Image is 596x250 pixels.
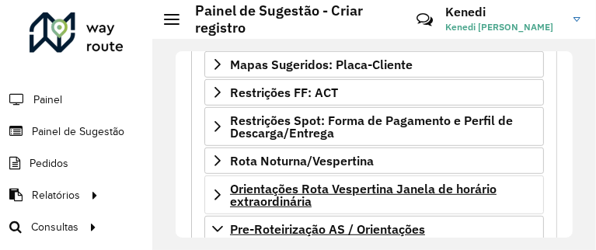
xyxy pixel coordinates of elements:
h3: Kenedi [445,5,562,19]
a: Mapas Sugeridos: Placa-Cliente [204,51,544,78]
span: Consultas [31,219,78,235]
a: Orientações Rota Vespertina Janela de horário extraordinária [204,175,544,214]
a: Contato Rápido [409,3,442,36]
h2: Painel de Sugestão - Criar registro [179,2,405,36]
span: Orientações Rota Vespertina Janela de horário extraordinária [230,182,537,207]
a: Restrições Spot: Forma de Pagamento e Perfil de Descarga/Entrega [204,107,544,146]
span: Restrições Spot: Forma de Pagamento e Perfil de Descarga/Entrega [230,114,537,139]
a: Pre-Roteirização AS / Orientações [204,216,544,242]
span: Relatórios [32,187,80,203]
span: Kenedi [PERSON_NAME] [445,20,562,34]
a: Rota Noturna/Vespertina [204,148,544,174]
span: Painel [33,92,62,108]
span: Restrições FF: ACT [230,86,338,99]
span: Rota Noturna/Vespertina [230,155,374,167]
a: Restrições FF: ACT [204,79,544,106]
span: Mapas Sugeridos: Placa-Cliente [230,58,413,71]
span: Pre-Roteirização AS / Orientações [230,223,425,235]
span: Pedidos [30,155,68,172]
span: Painel de Sugestão [32,123,124,140]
